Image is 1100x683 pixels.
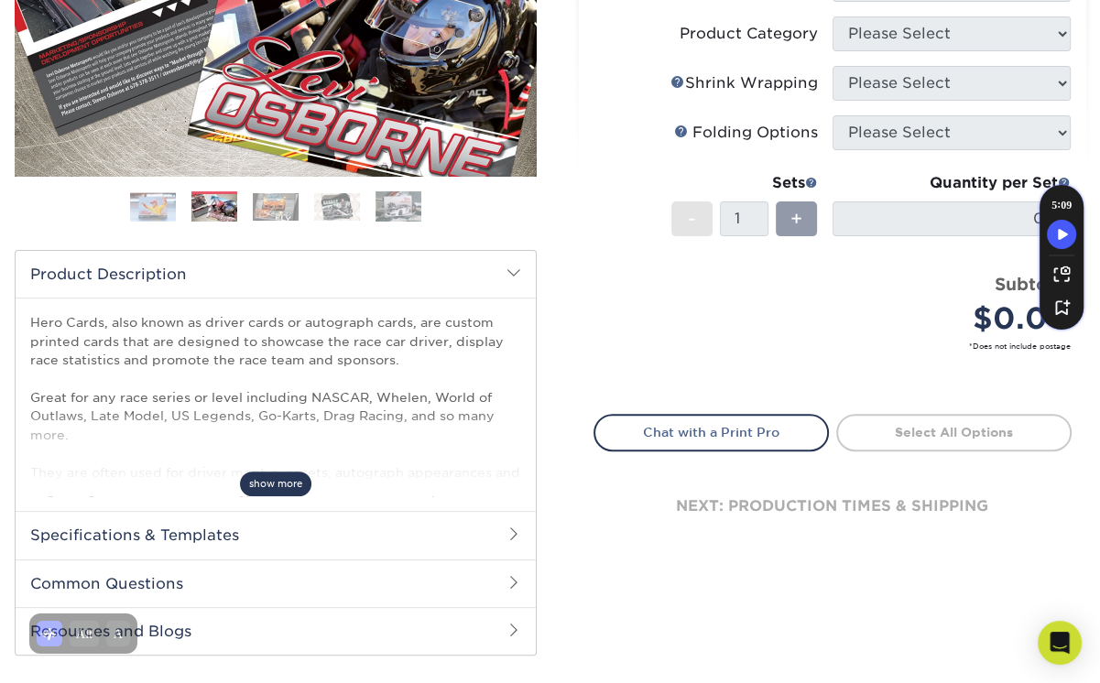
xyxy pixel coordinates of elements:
[1038,621,1082,665] div: Open Intercom Messenger
[130,192,176,221] img: Hero Cards 01
[16,607,536,655] h2: Resources and Blogs
[671,172,818,194] div: Sets
[594,451,1072,561] div: next: production times & shipping
[608,341,1071,352] small: *Does not include postage
[846,297,1071,341] div: $0.00
[688,205,696,233] span: -
[16,559,536,607] h2: Common Questions
[16,251,536,298] h2: Product Description
[670,72,818,94] div: Shrink Wrapping
[674,122,818,144] div: Folding Options
[314,193,360,221] img: Hero Cards 04
[191,194,237,222] img: Hero Cards 02
[836,414,1072,450] a: Select All Options
[30,313,521,612] p: Hero Cards, also known as driver cards or autograph cards, are custom printed cards that are desi...
[240,472,311,496] span: show more
[833,172,1071,194] div: Quantity per Set
[16,511,536,558] h2: Specifications & Templates
[376,191,421,222] img: Hero Cards 05
[995,274,1071,294] strong: Subtotal
[680,23,818,45] div: Product Category
[790,205,802,233] span: +
[594,414,829,450] a: Chat with a Print Pro
[253,193,299,221] img: Hero Cards 03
